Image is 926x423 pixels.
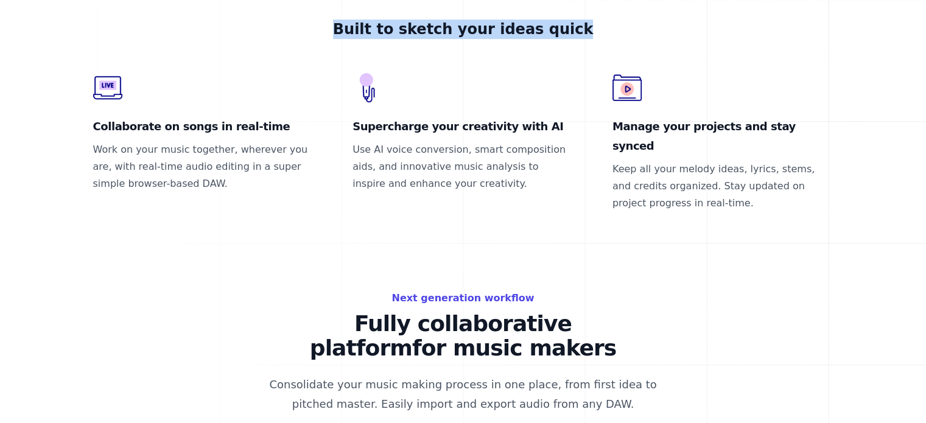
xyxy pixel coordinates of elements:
p: Collaborate on songs in real-time [93,117,314,136]
img: live.png [93,73,122,102]
h2: Next generation workflow [259,290,668,307]
p: Supercharge your creativity with AI [353,117,573,136]
h2: Built to sketch your ideas quick [93,19,833,39]
p: Consolidate your music making process in one place, from first idea to pitched master. Easily imp... [259,375,668,414]
dd: Work on your music together, wherever you are, with real-time audio editing in a super simple bro... [93,141,314,192]
p: Fully collaborative platform [259,312,668,360]
dd: Keep all your melody ideas, lyrics, stems, and credits organized. Stay updated on project progres... [612,161,833,212]
img: video-folder.png [612,73,642,102]
img: microphone.png [353,73,382,102]
dd: Use AI voice conversion, smart composition aids, and innovative music analysis to inspire and enh... [353,141,573,192]
p: Manage your projects and stay synced [612,117,833,156]
span: for music makers [412,335,616,360]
